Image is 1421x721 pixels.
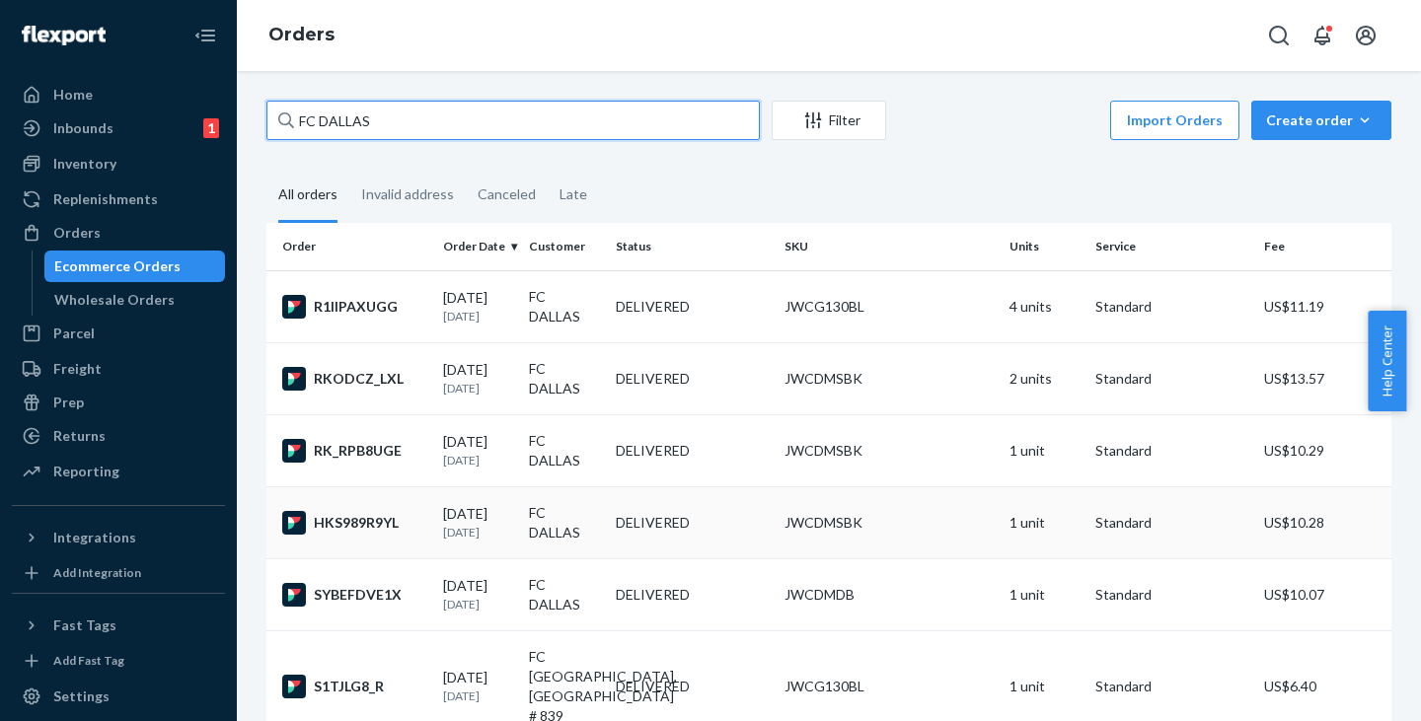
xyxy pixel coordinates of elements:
[773,110,885,130] div: Filter
[785,297,994,317] div: JWCG130BL
[1256,223,1391,270] th: Fee
[53,324,95,343] div: Parcel
[1256,486,1391,558] td: US$10.28
[443,360,513,397] div: [DATE]
[785,585,994,605] div: JWCDMDB
[443,380,513,397] p: [DATE]
[282,439,427,463] div: RK_RPB8UGE
[12,681,225,712] a: Settings
[1256,558,1391,630] td: US$10.07
[53,393,84,412] div: Prep
[478,169,536,220] div: Canceled
[443,504,513,541] div: [DATE]
[616,441,690,461] div: DELIVERED
[529,238,599,254] div: Customer
[1002,414,1087,486] td: 1 unit
[12,183,225,215] a: Replenishments
[443,288,513,324] div: [DATE]
[361,169,454,220] div: Invalid address
[616,297,690,317] div: DELIVERED
[53,564,141,581] div: Add Integration
[435,223,521,270] th: Order Date
[443,668,513,704] div: [DATE]
[521,558,607,630] td: FC DALLAS
[443,308,513,324] p: [DATE]
[53,359,102,379] div: Freight
[12,456,225,487] a: Reporting
[282,511,427,535] div: HKS989R9YL
[1002,223,1087,270] th: Units
[44,251,226,282] a: Ecommerce Orders
[1266,110,1377,130] div: Create order
[1002,342,1087,414] td: 2 units
[1251,101,1391,140] button: Create order
[282,583,427,607] div: SYBEFDVE1X
[54,290,175,310] div: Wholesale Orders
[12,561,225,585] a: Add Integration
[521,342,607,414] td: FC DALLAS
[22,26,106,45] img: Flexport logo
[53,528,136,547] div: Integrations
[1002,486,1087,558] td: 1 unit
[560,169,587,220] div: Late
[1256,270,1391,342] td: US$11.19
[616,677,690,696] div: DELIVERED
[53,426,106,446] div: Returns
[1095,369,1248,389] p: Standard
[443,524,513,541] p: [DATE]
[12,79,225,110] a: Home
[268,24,335,45] a: Orders
[12,148,225,180] a: Inventory
[772,101,886,140] button: Filter
[616,585,690,605] div: DELIVERED
[53,85,93,105] div: Home
[266,223,435,270] th: Order
[1095,297,1248,317] p: Standard
[1346,16,1385,55] button: Open account menu
[443,576,513,613] div: [DATE]
[521,486,607,558] td: FC DALLAS
[12,387,225,418] a: Prep
[1095,441,1248,461] p: Standard
[1110,101,1239,140] button: Import Orders
[785,369,994,389] div: JWCDMSBK
[443,596,513,613] p: [DATE]
[54,256,181,276] div: Ecommerce Orders
[443,432,513,469] div: [DATE]
[12,353,225,385] a: Freight
[616,369,690,389] div: DELIVERED
[253,7,350,64] ol: breadcrumbs
[266,101,760,140] input: Search orders
[53,154,116,174] div: Inventory
[1002,558,1087,630] td: 1 unit
[1368,311,1406,411] button: Help Center
[1002,270,1087,342] td: 4 units
[53,189,158,209] div: Replenishments
[44,284,226,316] a: Wholesale Orders
[785,513,994,533] div: JWCDMSBK
[53,686,110,706] div: Settings
[12,522,225,553] button: Integrations
[282,367,427,391] div: RKODCZ_LXL
[608,223,777,270] th: Status
[12,318,225,349] a: Parcel
[53,223,101,243] div: Orders
[443,687,513,704] p: [DATE]
[1256,414,1391,486] td: US$10.29
[12,420,225,452] a: Returns
[1095,585,1248,605] p: Standard
[521,270,607,342] td: FC DALLAS
[1087,223,1256,270] th: Service
[12,649,225,673] a: Add Fast Tag
[12,610,225,641] button: Fast Tags
[203,118,219,138] div: 1
[785,441,994,461] div: JWCDMSBK
[1256,342,1391,414] td: US$13.57
[282,675,427,698] div: S1TJLG8_R
[278,169,337,223] div: All orders
[12,217,225,249] a: Orders
[282,295,427,319] div: R1IIPAXUGG
[785,677,994,696] div: JWCG130BL
[1303,16,1342,55] button: Open notifications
